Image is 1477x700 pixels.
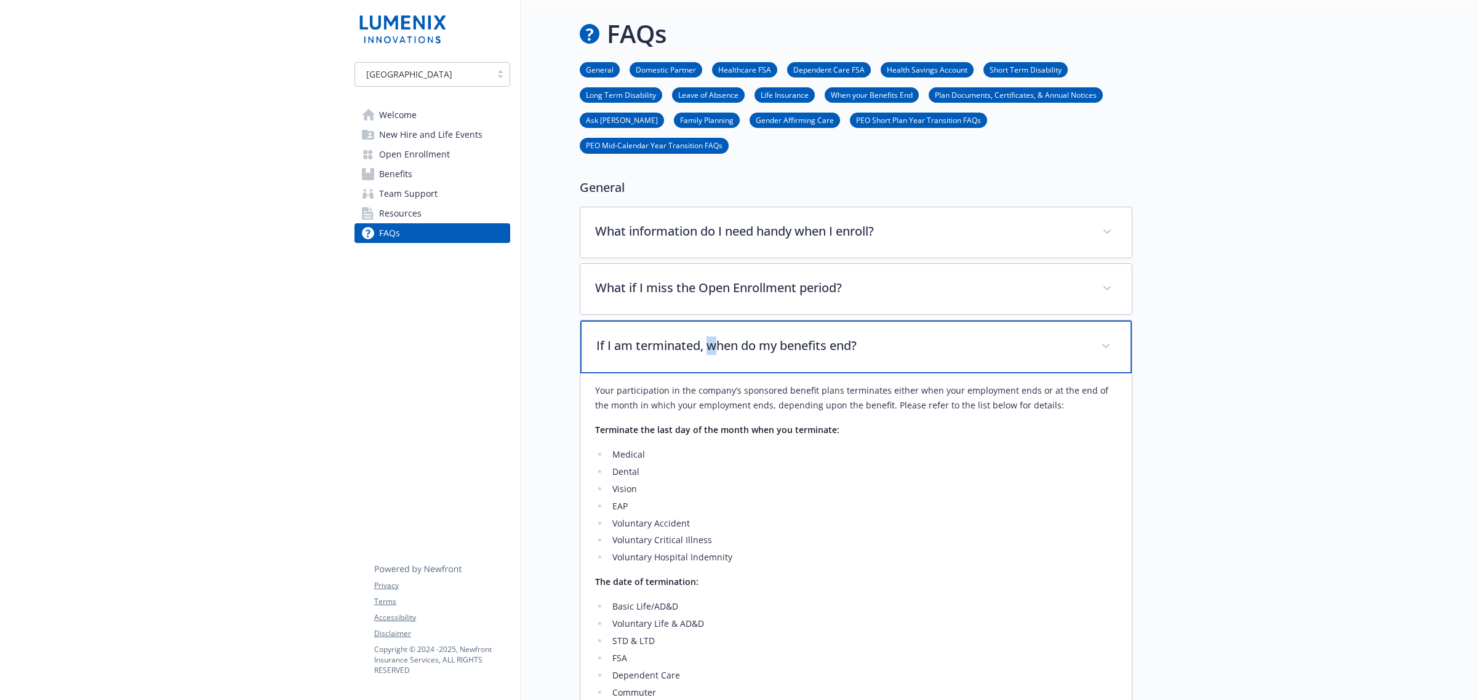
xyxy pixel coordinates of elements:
a: Health Savings Account [881,63,974,75]
a: PEO Short Plan Year Transition FAQs [850,114,987,125]
a: New Hire and Life Events [354,125,510,145]
li: Voluntary Hospital Indemnity [609,550,1117,565]
span: FAQs [379,223,400,243]
span: Resources [379,204,422,223]
a: Resources [354,204,510,223]
a: Terms [374,596,510,607]
a: Domestic Partner [630,63,702,75]
a: Short Term Disability [983,63,1068,75]
div: What if I miss the Open Enrollment period? [580,264,1132,314]
h1: FAQs [607,15,666,52]
li: Commuter [609,685,1117,700]
p: Your participation in the company’s sponsored benefit plans terminates either when your employmen... [595,383,1117,413]
span: Benefits [379,164,412,184]
div: What information do I need handy when I enroll? [580,207,1132,258]
a: Team Support [354,184,510,204]
li: Dependent Care [609,668,1117,683]
a: Leave of Absence [672,89,745,100]
p: General [580,178,1132,197]
a: Privacy [374,580,510,591]
a: Gender Affirming Care [750,114,840,125]
a: Accessibility [374,612,510,623]
a: When your Benefits End [825,89,919,100]
span: [GEOGRAPHIC_DATA] [366,68,452,81]
span: Welcome [379,105,417,125]
li: Voluntary Critical Illness [609,533,1117,547]
li: Vision [609,482,1117,496]
li: Medical [609,447,1117,462]
a: Plan Documents, Certificates, & Annual Notices [929,89,1103,100]
span: New Hire and Life Events [379,125,482,145]
strong: Terminate the last day of the month when you terminate: [595,424,839,436]
a: Life Insurance [755,89,815,100]
a: Long Term Disability [580,89,662,100]
div: If I am terminated, when do my benefits end? [580,320,1132,373]
li: Basic Life/AD&D [609,599,1117,614]
a: Benefits [354,164,510,184]
a: FAQs [354,223,510,243]
li: STD & LTD [609,634,1117,648]
li: Voluntary Accident [609,516,1117,531]
span: [GEOGRAPHIC_DATA] [361,68,485,81]
a: Family Planning [674,114,740,125]
a: Welcome [354,105,510,125]
p: If I am terminated, when do my benefits end? [596,336,1086,355]
li: Dental [609,464,1117,479]
span: Team Support [379,184,438,204]
li: Voluntary Life & AD&D [609,616,1117,631]
li: EAP [609,499,1117,514]
a: Healthcare FSA [712,63,777,75]
a: Ask [PERSON_NAME] [580,114,664,125]
a: Disclaimer [374,628,510,639]
span: Open Enrollment [379,145,450,164]
a: Dependent Care FSA [787,63,871,75]
a: General [580,63,620,75]
p: Copyright © 2024 - 2025 , Newfront Insurance Services, ALL RIGHTS RESERVED [374,644,510,675]
strong: The date of termination: [595,576,698,587]
li: FSA [609,651,1117,666]
a: Open Enrollment [354,145,510,164]
p: What information do I need handy when I enroll? [595,222,1087,241]
a: PEO Mid-Calendar Year Transition FAQs [580,139,729,151]
p: What if I miss the Open Enrollment period? [595,279,1087,297]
